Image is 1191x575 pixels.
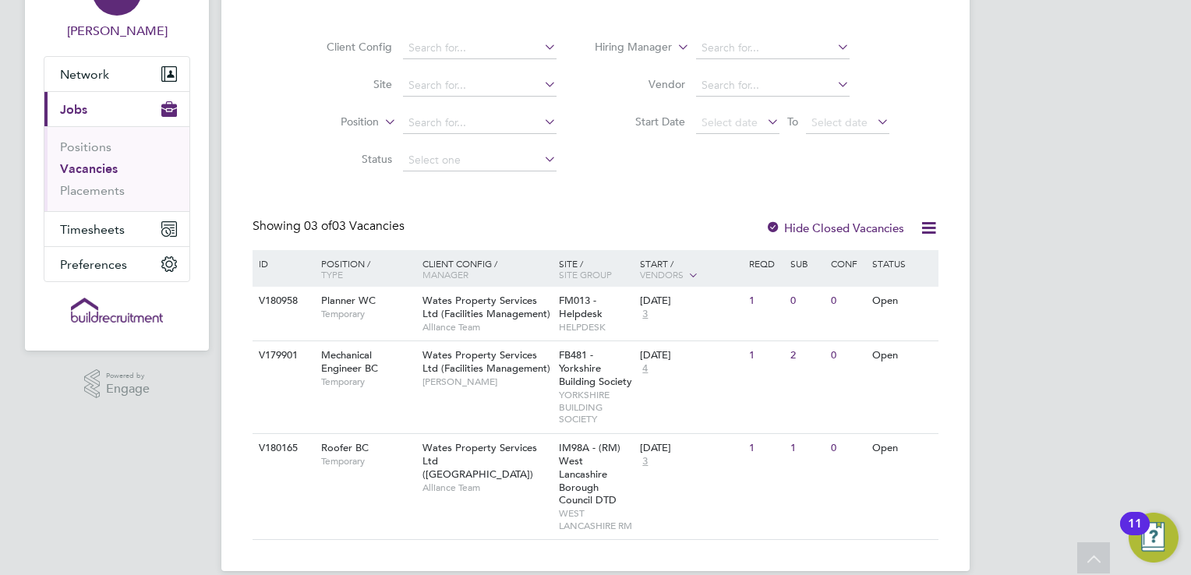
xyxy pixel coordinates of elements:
span: YORKSHIRE BUILDING SOCIETY [559,389,633,425]
label: Status [302,152,392,166]
button: Open Resource Center, 11 new notifications [1129,513,1179,563]
span: Preferences [60,257,127,272]
div: Open [868,341,936,370]
span: [PERSON_NAME] [422,376,551,388]
span: WEST LANCASHIRE RM [559,507,633,531]
a: Powered byEngage [84,369,150,399]
div: Status [868,250,936,277]
div: 0 [827,287,868,316]
span: Powered by [106,369,150,383]
input: Search for... [696,37,850,59]
div: Sub [786,250,827,277]
input: Search for... [403,37,557,59]
div: V180165 [255,434,309,463]
span: 03 of [304,218,332,234]
div: Open [868,287,936,316]
span: Jobs [60,102,87,117]
button: Preferences [44,247,189,281]
span: Temporary [321,376,415,388]
input: Select one [403,150,557,171]
label: Hiring Manager [582,40,672,55]
span: To [783,111,803,132]
span: Wates Property Services Ltd (Facilities Management) [422,294,550,320]
label: Start Date [595,115,685,129]
span: FB481 - Yorkshire Building Society [559,348,632,388]
span: 4 [640,362,650,376]
div: V179901 [255,341,309,370]
span: FM013 - Helpdesk [559,294,603,320]
span: Site Group [559,268,612,280]
span: IM98A - (RM) West Lancashire Borough Council DTD [559,441,620,507]
div: Position / [309,250,419,287]
span: Sam White [44,22,190,41]
span: Timesheets [60,222,125,237]
div: Open [868,434,936,463]
button: Jobs [44,92,189,126]
div: Reqd [745,250,786,277]
div: Jobs [44,126,189,211]
div: Start / [636,250,745,289]
span: Planner WC [321,294,376,307]
button: Timesheets [44,212,189,246]
img: buildrec-logo-retina.png [71,298,163,323]
span: Temporary [321,455,415,467]
a: Placements [60,183,125,198]
div: 1 [745,434,786,463]
a: Vacancies [60,161,118,176]
span: Alliance Team [422,482,551,494]
div: 1 [745,341,786,370]
div: 2 [786,341,827,370]
div: 0 [827,341,868,370]
div: Showing [253,218,408,235]
div: ID [255,250,309,277]
span: Engage [106,383,150,396]
label: Site [302,77,392,91]
div: V180958 [255,287,309,316]
span: Mechanical Engineer BC [321,348,378,375]
div: 0 [827,434,868,463]
span: HELPDESK [559,321,633,333]
label: Client Config [302,40,392,54]
label: Hide Closed Vacancies [765,220,904,235]
div: 1 [745,287,786,316]
span: 03 Vacancies [304,218,405,234]
label: Vendor [595,77,685,91]
div: 11 [1128,524,1142,544]
span: 3 [640,308,650,321]
label: Position [289,115,379,130]
span: Wates Property Services Ltd (Facilities Management) [422,348,550,375]
a: Go to home page [44,298,190,323]
span: Temporary [321,308,415,320]
div: [DATE] [640,442,741,455]
span: Select date [702,115,758,129]
span: Wates Property Services Ltd ([GEOGRAPHIC_DATA]) [422,441,537,481]
div: Conf [827,250,868,277]
span: Network [60,67,109,82]
input: Search for... [696,75,850,97]
span: Manager [422,268,468,280]
a: Positions [60,139,111,154]
div: [DATE] [640,349,741,362]
div: Client Config / [419,250,555,287]
button: Network [44,57,189,91]
span: Select date [811,115,868,129]
input: Search for... [403,75,557,97]
div: Site / [555,250,637,287]
span: Type [321,268,343,280]
span: Roofer BC [321,441,369,454]
input: Search for... [403,112,557,134]
span: 3 [640,455,650,468]
span: Vendors [640,268,684,280]
div: 0 [786,287,827,316]
div: 1 [786,434,827,463]
span: Alliance Team [422,321,551,333]
div: [DATE] [640,295,741,308]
